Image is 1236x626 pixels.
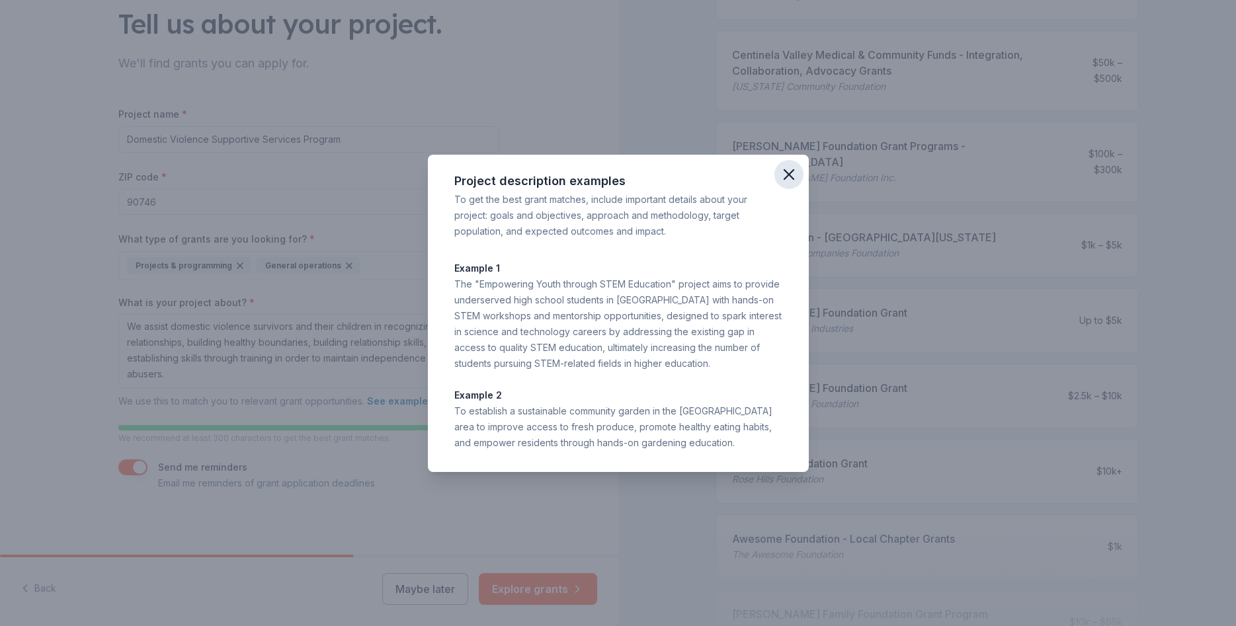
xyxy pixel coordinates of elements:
[454,171,782,192] div: Project description examples
[454,387,782,403] p: Example 2
[454,192,782,239] div: To get the best grant matches, include important details about your project: goals and objectives...
[454,276,782,372] div: The "Empowering Youth through STEM Education" project aims to provide underserved high school stu...
[454,260,782,276] p: Example 1
[454,403,782,451] div: To establish a sustainable community garden in the [GEOGRAPHIC_DATA] area to improve access to fr...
